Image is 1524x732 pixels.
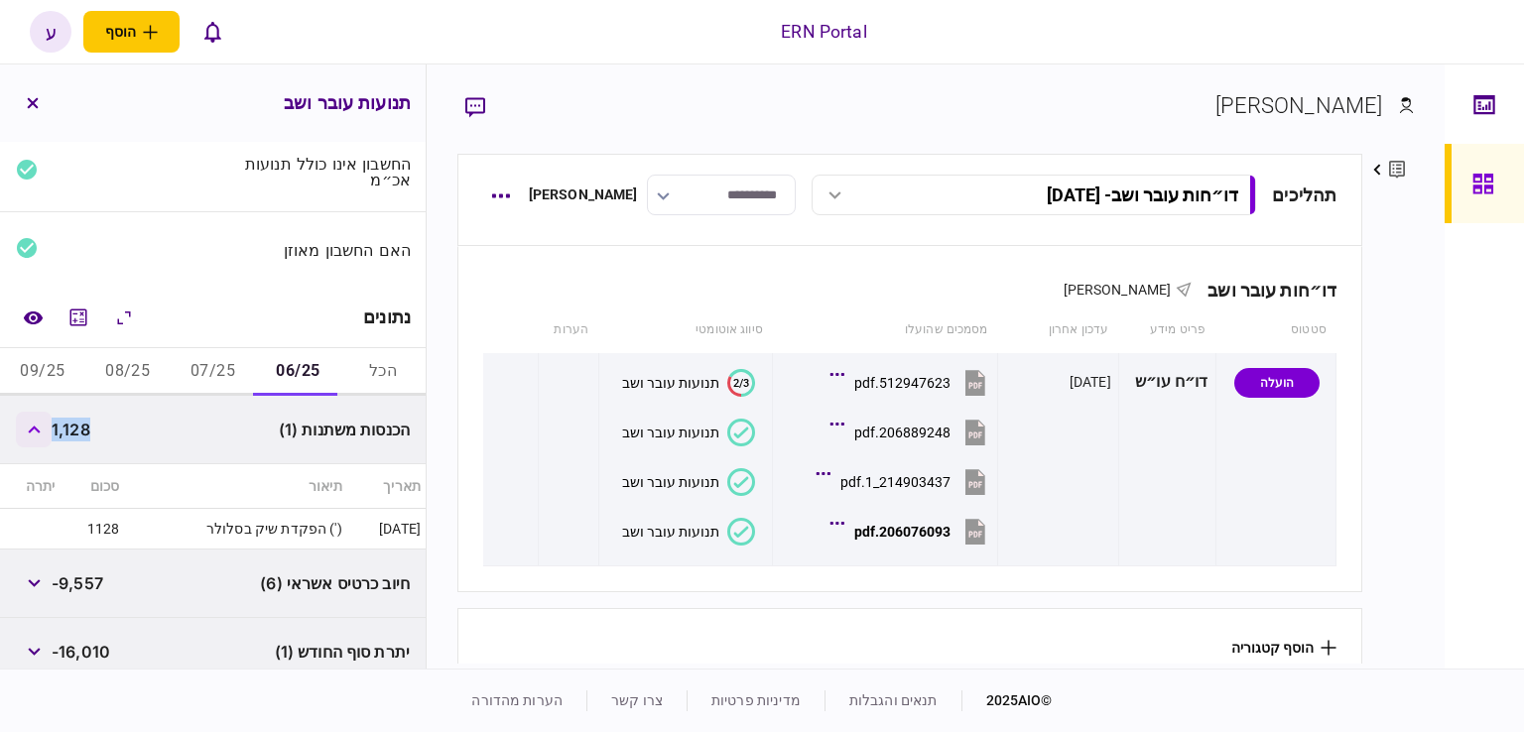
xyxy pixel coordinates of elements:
[61,300,96,335] button: מחשבון
[1047,184,1238,205] div: דו״חות עובר ושב - [DATE]
[284,94,411,112] h3: תנועות עובר ושב
[191,11,233,53] button: פתח רשימת התראות
[1215,307,1336,353] th: סטטוס
[471,692,563,708] a: הערות מהדורה
[598,307,773,353] th: סיווג אוטומטי
[1192,280,1336,301] div: דו״חות עובר ושב
[849,692,938,708] a: תנאים והגבלות
[812,175,1256,215] button: דו״חות עובר ושב- [DATE]
[83,11,180,53] button: פתח תפריט להוספת לקוח
[275,640,410,664] span: יתרת סוף החודש (1)
[221,242,412,258] div: האם החשבון מאוזן
[221,156,412,187] div: החשבון אינו כולל תנועות אכ״מ
[854,524,951,540] div: 206076093.pdf
[279,418,410,441] span: הכנסות משתנות (1)
[347,464,426,509] th: תאריך
[622,518,755,546] button: תנועות עובר ושב
[85,348,171,396] button: 08/25
[773,307,998,353] th: מסמכים שהועלו
[840,474,951,490] div: 214903437_1.pdf
[622,524,719,540] div: תנועות עובר ושב
[854,375,951,391] div: 512947623.pdf
[52,640,110,664] span: -16,010
[1070,372,1111,392] div: [DATE]
[711,692,801,708] a: מדיניות פרטיות
[1064,282,1172,298] span: [PERSON_NAME]
[961,690,1053,711] div: © 2025 AIO
[834,509,990,553] button: 206076093.pdf
[854,425,951,440] div: 206889248.pdf
[821,459,990,504] button: 214903437_1.pdf
[30,11,71,53] button: ע
[124,509,346,549] td: הפקדת שיק בסלולר (')
[124,464,346,509] th: תיאור
[52,418,90,441] span: 1,128
[622,468,755,496] button: תנועות עובר ושב
[622,474,719,490] div: תנועות עובר ושב
[622,369,755,397] button: 2/3תנועות עובר ושב
[733,376,749,389] text: 2/3
[1231,640,1336,656] button: הוסף קטגוריה
[15,300,51,335] a: השוואה למסמך
[340,348,426,396] button: הכל
[1215,89,1383,122] div: [PERSON_NAME]
[60,509,124,549] td: 1128
[255,348,340,396] button: 06/25
[529,184,638,205] div: [PERSON_NAME]
[60,464,124,509] th: סכום
[781,19,866,45] div: ERN Portal
[622,425,719,440] div: תנועות עובר ושב
[622,419,755,446] button: תנועות עובר ושב
[1118,307,1215,353] th: פריט מידע
[834,410,990,454] button: 206889248.pdf
[622,375,719,391] div: תנועות עובר ושב
[539,307,598,353] th: הערות
[611,692,663,708] a: צרו קשר
[363,307,411,327] div: נתונים
[834,360,990,405] button: 512947623.pdf
[260,571,410,595] span: חיוב כרטיס אשראי (6)
[52,571,103,595] span: -9,557
[998,307,1119,353] th: עדכון אחרון
[1126,360,1208,405] div: דו״ח עו״ש
[1234,368,1320,398] div: הועלה
[1272,182,1336,208] div: תהליכים
[106,300,142,335] button: הרחב\כווץ הכל
[171,348,256,396] button: 07/25
[347,509,426,549] td: [DATE]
